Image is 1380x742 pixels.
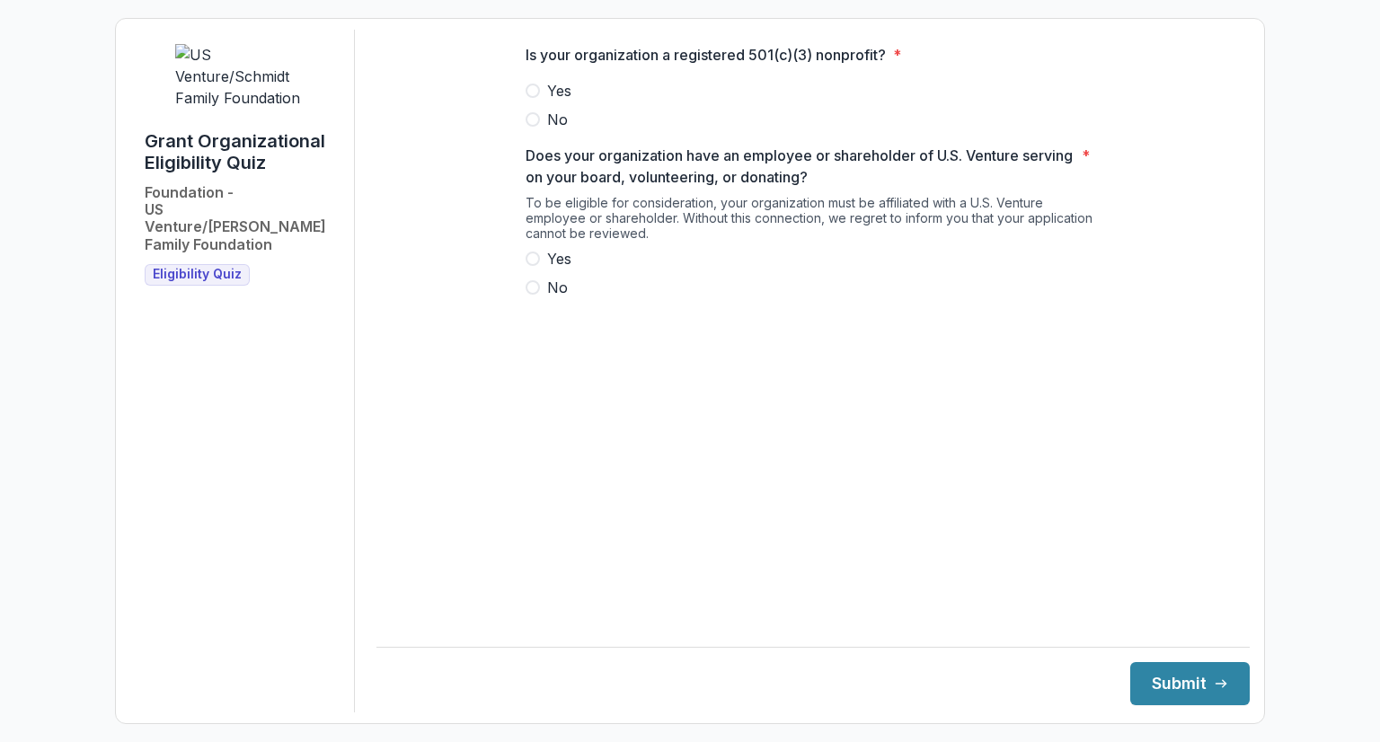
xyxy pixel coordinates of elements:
div: To be eligible for consideration, your organization must be affiliated with a U.S. Venture employ... [526,195,1101,248]
button: Submit [1130,662,1250,705]
img: US Venture/Schmidt Family Foundation [175,44,310,109]
p: Is your organization a registered 501(c)(3) nonprofit? [526,44,886,66]
span: No [547,277,568,298]
h2: Foundation - US Venture/[PERSON_NAME] Family Foundation [145,184,340,253]
span: Eligibility Quiz [153,267,242,282]
h1: Grant Organizational Eligibility Quiz [145,130,340,173]
span: No [547,109,568,130]
p: Does your organization have an employee or shareholder of U.S. Venture serving on your board, vol... [526,145,1075,188]
span: Yes [547,248,571,269]
span: Yes [547,80,571,102]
